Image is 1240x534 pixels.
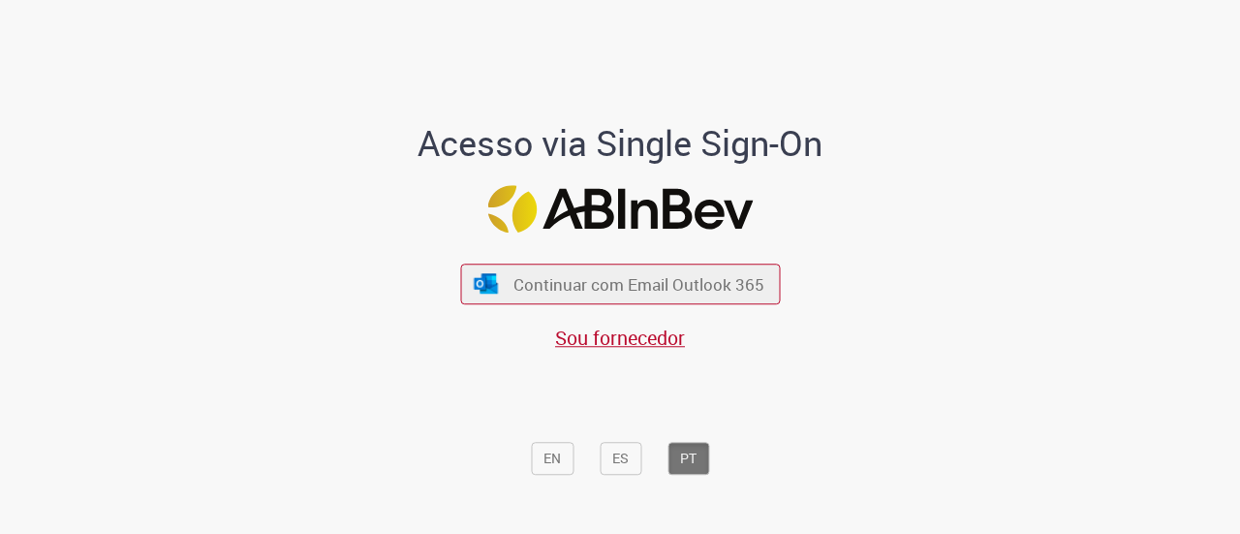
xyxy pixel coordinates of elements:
button: PT [667,442,709,475]
span: Continuar com Email Outlook 365 [513,273,764,296]
button: ES [600,442,641,475]
a: Sou fornecedor [555,325,685,351]
button: ícone Azure/Microsoft 360 Continuar com Email Outlook 365 [460,265,780,304]
img: Logo ABInBev [487,185,753,233]
img: ícone Azure/Microsoft 360 [473,273,500,294]
button: EN [531,442,573,475]
h1: Acesso via Single Sign-On [352,124,889,163]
